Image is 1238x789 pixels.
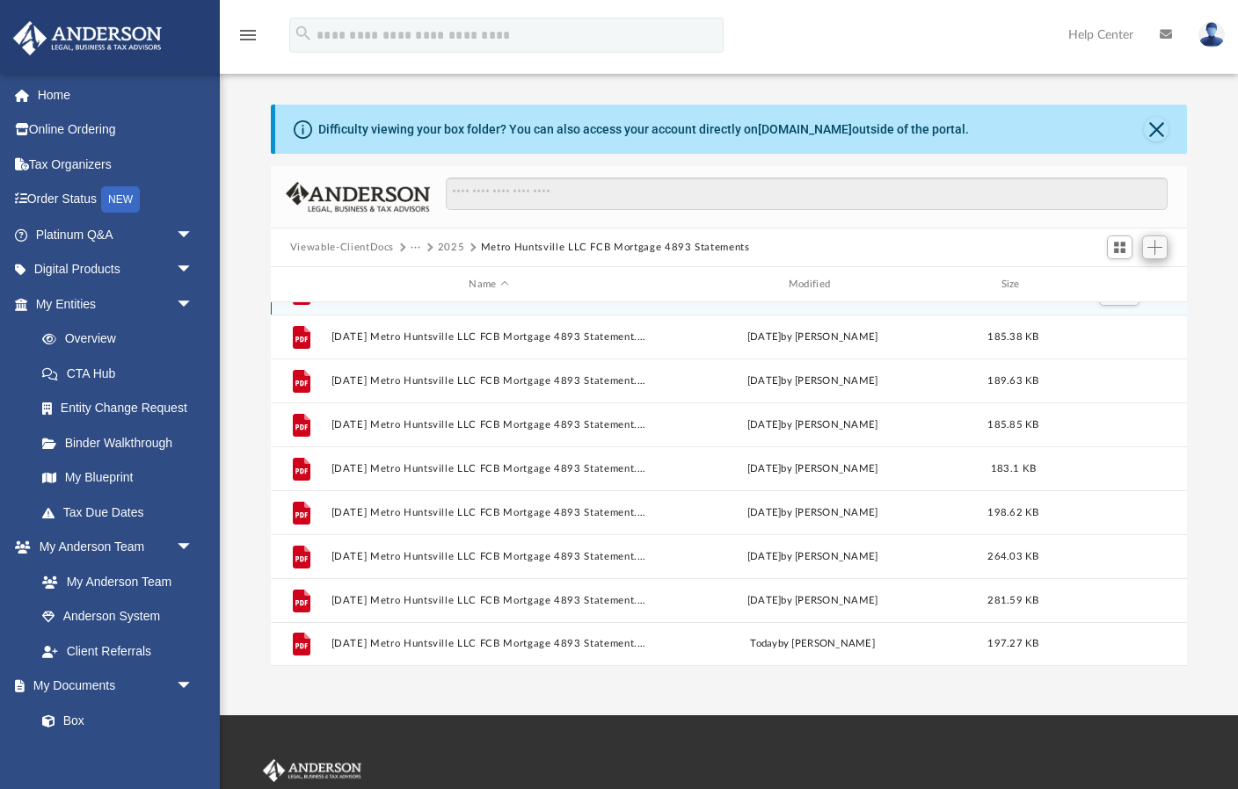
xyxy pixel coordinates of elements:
[25,425,220,460] a: Binder Walkthrough
[331,638,646,649] button: [DATE] Metro Huntsville LLC FCB Mortgage 4893 Statement.pdf
[331,463,646,474] button: [DATE] Metro Huntsville LLC FCB Mortgage 4893 Statement.pdf
[176,530,211,566] span: arrow_drop_down
[25,599,211,634] a: Anderson System
[12,252,220,287] a: Digital Productsarrow_drop_down
[758,122,852,136] a: [DOMAIN_NAME]
[481,240,750,256] button: Metro Huntsville LLC FCB Mortgage 4893 Statements
[750,639,777,648] span: today
[25,495,220,530] a: Tax Due Dates
[654,505,970,521] div: [DATE] by [PERSON_NAME]
[176,252,211,288] span: arrow_drop_down
[1056,277,1179,293] div: id
[176,286,211,322] span: arrow_drop_down
[654,329,970,345] div: [DATE] by [PERSON_NAME]
[12,182,220,218] a: Order StatusNEW
[12,77,220,112] a: Home
[25,356,220,391] a: CTA Hub
[331,419,646,431] button: [DATE] Metro Huntsville LLC FCB Mortgage 4893 Statement.pdf
[654,636,970,652] div: by [PERSON_NAME]
[987,552,1038,561] span: 264.03 KB
[271,302,1187,666] div: grid
[978,277,1048,293] div: Size
[25,703,202,738] a: Box
[987,639,1038,648] span: 197.27 KB
[12,286,220,322] a: My Entitiesarrow_drop_down
[987,420,1038,430] span: 185.85 KB
[411,240,422,256] button: ···
[446,177,1169,211] input: Search files and folders
[991,464,1036,474] span: 183.1 KB
[237,33,259,46] a: menu
[25,633,211,669] a: Client Referrals
[237,25,259,46] i: menu
[1144,117,1169,141] button: Close
[176,669,211,705] span: arrow_drop_down
[654,277,971,293] div: Modified
[259,759,365,782] img: Anderson Advisors Platinum Portal
[987,376,1038,386] span: 189.63 KB
[654,417,970,433] div: [DATE] by [PERSON_NAME]
[101,186,140,213] div: NEW
[279,277,323,293] div: id
[12,530,211,565] a: My Anderson Teamarrow_drop_down
[8,21,167,55] img: Anderson Advisors Platinum Portal
[330,277,646,293] div: Name
[654,461,970,477] div: [DATE] by [PERSON_NAME]
[176,217,211,253] span: arrow_drop_down
[331,507,646,518] button: [DATE] Metro Huntsville LLC FCB Mortgage 4893 Statement.pdf
[654,373,970,389] div: [DATE] by [PERSON_NAME]
[294,24,313,43] i: search
[331,375,646,387] button: [DATE] Metro Huntsville LLC FCB Mortgage 4893 Statement.pdf
[25,391,220,426] a: Entity Change Request
[12,217,220,252] a: Platinum Q&Aarrow_drop_down
[25,322,220,357] a: Overview
[654,549,970,565] div: [DATE] by [PERSON_NAME]
[987,596,1038,605] span: 281.59 KB
[318,120,969,139] div: Difficulty viewing your box folder? You can also access your account directly on outside of the p...
[331,331,646,343] button: [DATE] Metro Huntsville LLC FCB Mortgage 4893 Statement.pdf
[987,332,1038,342] span: 185.38 KB
[12,147,220,182] a: Tax Organizers
[25,564,202,599] a: My Anderson Team
[290,240,394,256] button: Viewable-ClientDocs
[12,669,211,704] a: My Documentsarrow_drop_down
[654,593,970,609] div: [DATE] by [PERSON_NAME]
[12,112,220,148] a: Online Ordering
[331,551,646,562] button: [DATE] Metro Huntsville LLC FCB Mortgage 4893 Statement.pdf
[25,460,211,496] a: My Blueprint
[1142,235,1169,260] button: Add
[1107,235,1133,260] button: Switch to Grid View
[1198,22,1225,47] img: User Pic
[331,595,646,606] button: [DATE] Metro Huntsville LLC FCB Mortgage 4893 Statement.pdf
[438,240,465,256] button: 2025
[987,508,1038,518] span: 198.62 KB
